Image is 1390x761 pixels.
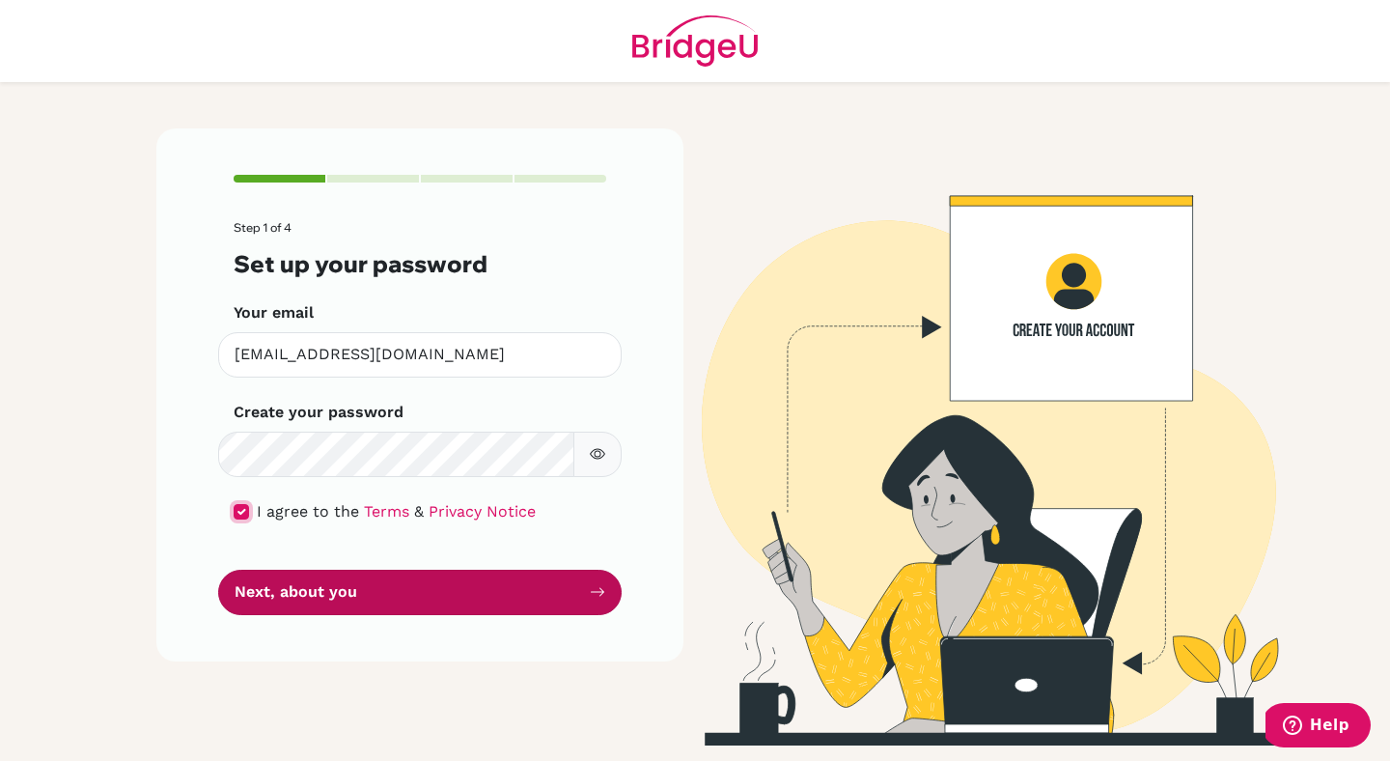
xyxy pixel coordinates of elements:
[234,301,314,324] label: Your email
[364,502,409,521] a: Terms
[414,502,424,521] span: &
[234,401,403,424] label: Create your password
[1265,703,1371,751] iframe: Opens a widget where you can find more information
[257,502,359,521] span: I agree to the
[218,332,622,378] input: Insert your email*
[234,220,292,235] span: Step 1 of 4
[234,250,606,278] h3: Set up your password
[429,502,536,521] a: Privacy Notice
[218,570,622,615] button: Next, about you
